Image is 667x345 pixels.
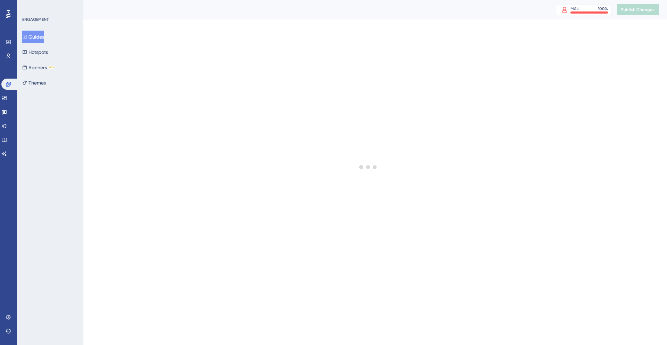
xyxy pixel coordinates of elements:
[48,66,55,69] div: BETA
[22,31,44,43] button: Guides
[22,77,46,89] button: Themes
[22,61,55,74] button: BannersBETA
[617,4,659,15] button: Publish Changes
[621,7,654,13] span: Publish Changes
[22,17,49,22] div: ENGAGEMENT
[22,46,48,58] button: Hotspots
[570,6,579,11] div: MAU
[598,6,608,11] div: 100 %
